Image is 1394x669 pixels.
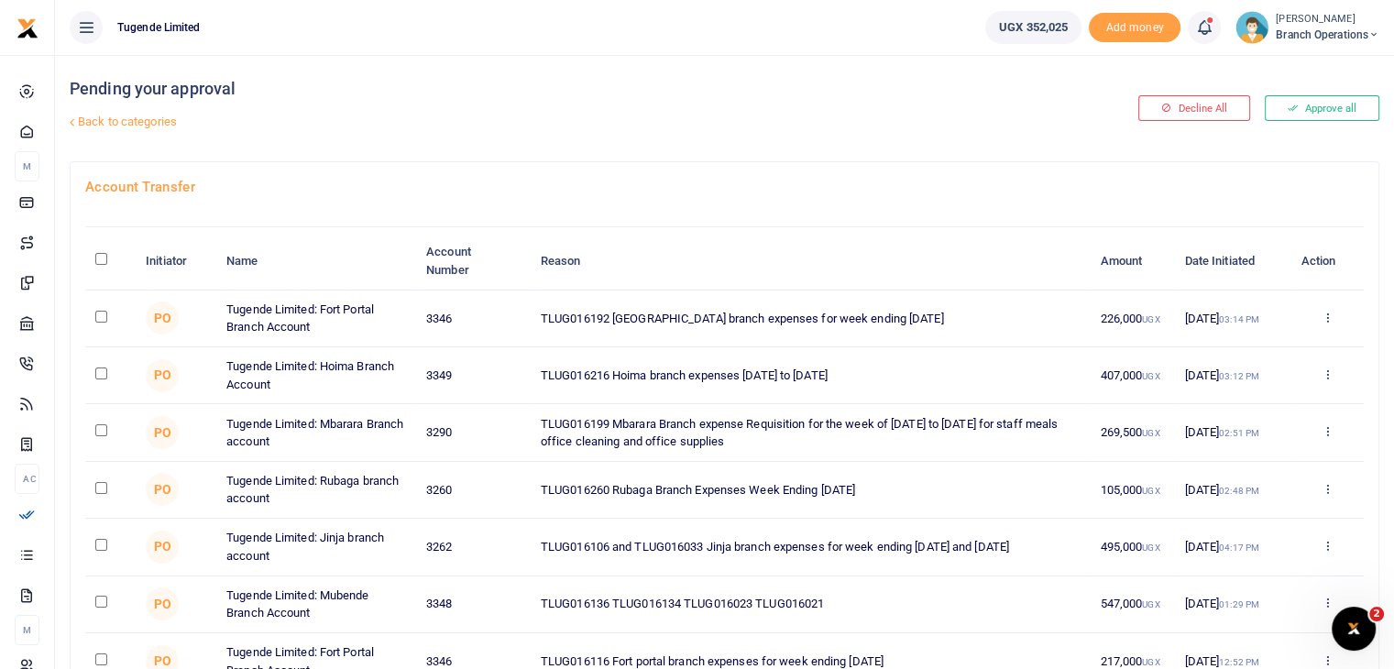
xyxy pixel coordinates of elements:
[136,233,216,290] th: Initiator: activate to sort column ascending
[416,519,531,576] td: 3262
[1090,404,1174,461] td: 269,500
[978,11,1089,44] li: Wallet ballance
[65,106,938,137] a: Back to categories
[1090,519,1174,576] td: 495,000
[1090,233,1174,290] th: Amount: activate to sort column ascending
[216,347,416,404] td: Tugende Limited: Hoima Branch Account
[416,233,531,290] th: Account Number: activate to sort column ascending
[85,233,136,290] th: : activate to sort column descending
[531,347,1091,404] td: TLUG016216 Hoima branch expenses [DATE] to [DATE]
[1265,95,1379,121] button: Approve all
[216,519,416,576] td: Tugende Limited: Jinja branch account
[1142,543,1159,553] small: UGX
[1219,428,1259,438] small: 02:51 PM
[1090,347,1174,404] td: 407,000
[1276,27,1379,43] span: Branch Operations
[146,416,179,449] span: Peace Otema
[1276,12,1379,27] small: [PERSON_NAME]
[1332,607,1376,651] iframe: Intercom live chat
[216,291,416,347] td: Tugende Limited: Fort Portal Branch Account
[1142,657,1159,667] small: UGX
[1090,291,1174,347] td: 226,000
[216,404,416,461] td: Tugende Limited: Mbarara Branch account
[1089,13,1180,43] li: Toup your wallet
[416,347,531,404] td: 3349
[531,462,1091,519] td: TLUG016260 Rubaga Branch Expenses Week Ending [DATE]
[1142,486,1159,496] small: UGX
[1219,371,1259,381] small: 03:12 PM
[146,473,179,506] span: Peace Otema
[416,404,531,461] td: 3290
[1174,291,1290,347] td: [DATE]
[1174,462,1290,519] td: [DATE]
[15,464,39,494] li: Ac
[1089,19,1180,33] a: Add money
[416,576,531,633] td: 3348
[416,291,531,347] td: 3346
[85,177,1364,197] h4: Account Transfer
[1142,314,1159,324] small: UGX
[1174,519,1290,576] td: [DATE]
[16,20,38,34] a: logo-small logo-large logo-large
[110,19,208,36] span: Tugende Limited
[146,531,179,564] span: Peace Otema
[70,79,938,99] h4: Pending your approval
[985,11,1081,44] a: UGX 352,025
[1290,233,1364,290] th: Action: activate to sort column ascending
[1142,371,1159,381] small: UGX
[1090,462,1174,519] td: 105,000
[1174,576,1290,633] td: [DATE]
[216,233,416,290] th: Name: activate to sort column ascending
[16,17,38,39] img: logo-small
[1142,599,1159,609] small: UGX
[1174,233,1290,290] th: Date Initiated: activate to sort column ascending
[531,576,1091,633] td: TLUG016136 TLUG016134 TLUG016023 TLUG016021
[15,615,39,645] li: M
[146,359,179,392] span: Peace Otema
[1219,486,1259,496] small: 02:48 PM
[531,291,1091,347] td: TLUG016192 [GEOGRAPHIC_DATA] branch expenses for week ending [DATE]
[1219,314,1259,324] small: 03:14 PM
[146,302,179,334] span: Peace Otema
[15,151,39,181] li: M
[1235,11,1379,44] a: profile-user [PERSON_NAME] Branch Operations
[146,587,179,620] span: Peace Otema
[531,519,1091,576] td: TLUG016106 and TLUG016033 Jinja branch expenses for week ending [DATE] and [DATE]
[999,18,1068,37] span: UGX 352,025
[531,233,1091,290] th: Reason: activate to sort column ascending
[1089,13,1180,43] span: Add money
[216,462,416,519] td: Tugende Limited: Rubaga branch account
[1219,599,1259,609] small: 01:29 PM
[531,404,1091,461] td: TLUG016199 Mbarara Branch expense Requisition for the week of [DATE] to [DATE] for staff meals of...
[1138,95,1250,121] button: Decline All
[1219,657,1259,667] small: 12:52 PM
[1174,404,1290,461] td: [DATE]
[1219,543,1259,553] small: 04:17 PM
[1090,576,1174,633] td: 547,000
[1369,607,1384,621] span: 2
[216,576,416,633] td: Tugende Limited: Mubende Branch Account
[416,462,531,519] td: 3260
[1235,11,1268,44] img: profile-user
[1142,428,1159,438] small: UGX
[1174,347,1290,404] td: [DATE]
